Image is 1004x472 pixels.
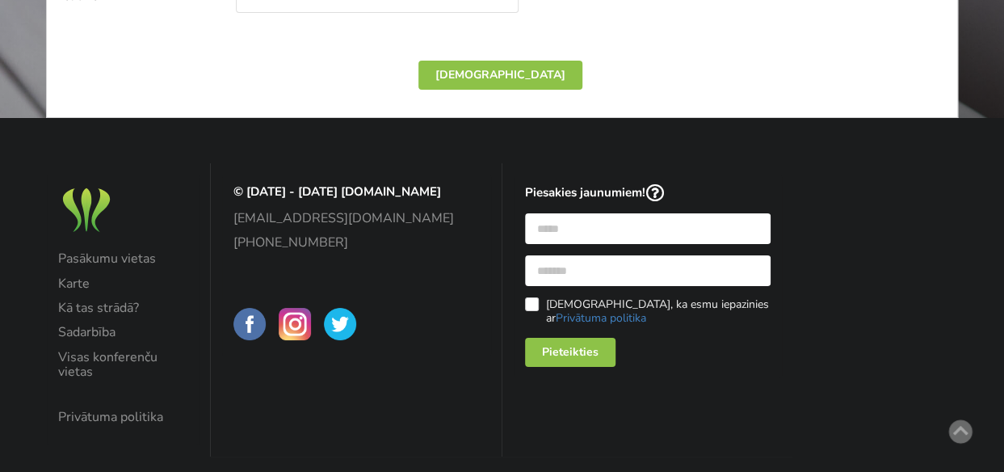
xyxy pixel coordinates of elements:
[58,325,188,339] a: Sadarbība
[58,184,115,237] img: Baltic Meeting Rooms
[279,308,311,340] img: BalticMeetingRooms on Instagram
[418,61,582,90] div: [DEMOGRAPHIC_DATA]
[58,276,188,291] a: Karte
[58,350,188,380] a: Visas konferenču vietas
[525,338,615,367] div: Pieteikties
[233,235,480,250] a: [PHONE_NUMBER]
[525,184,771,203] p: Piesakies jaunumiem!
[233,308,266,340] img: BalticMeetingRooms on Facebook
[233,184,480,200] p: © [DATE] - [DATE] [DOMAIN_NAME]
[58,301,188,315] a: Kā tas strādā?
[233,211,480,225] a: [EMAIL_ADDRESS][DOMAIN_NAME]
[58,410,188,424] a: Privātuma politika
[324,308,356,340] img: BalticMeetingRooms on Twitter
[525,297,771,325] label: [DEMOGRAPHIC_DATA], ka esmu iepazinies ar
[555,310,645,326] a: Privātuma politika
[58,251,188,266] a: Pasākumu vietas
